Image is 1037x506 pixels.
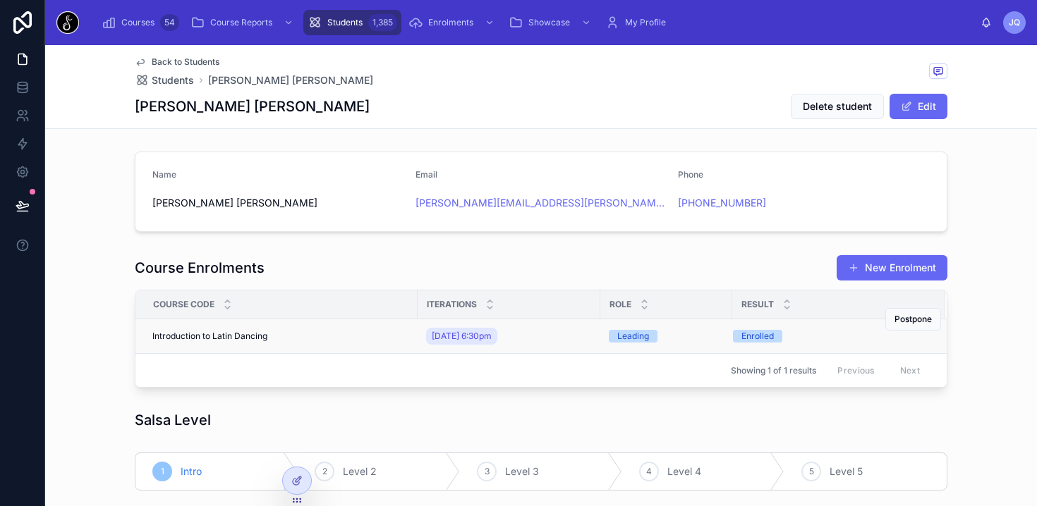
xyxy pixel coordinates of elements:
span: Level 3 [505,464,539,479]
div: 1,385 [368,14,397,31]
div: Enrolled [741,330,774,343]
div: 54 [160,14,179,31]
span: Intro [181,464,202,479]
span: Introduction to Latin Dancing [152,331,267,342]
a: [DATE] 6:30pm [426,325,592,347]
button: New Enrolment [837,255,947,280]
span: Level 2 [343,464,377,479]
button: Edit [890,94,947,119]
span: Email [416,169,437,180]
span: Delete student [803,99,872,113]
span: Course Code [153,299,214,310]
a: [PHONE_NUMBER] [678,196,766,210]
a: Introduction to Latin Dancing [152,331,409,342]
span: 5 [809,466,814,477]
a: My Profile [601,10,676,35]
a: Courses54 [97,10,183,35]
span: Phone [678,169,703,180]
a: [PERSON_NAME] [PERSON_NAME] [208,73,373,87]
span: [PERSON_NAME] [PERSON_NAME] [152,196,404,210]
a: Students1,385 [303,10,401,35]
span: 2 [322,466,327,477]
span: My Profile [625,17,666,28]
span: Iterations [427,299,477,310]
span: Back to Students [152,56,219,68]
a: Enrolled [733,330,928,343]
h1: Course Enrolments [135,258,265,278]
h1: Salsa Level [135,410,211,430]
img: App logo [56,11,79,34]
span: 1 [161,466,164,477]
span: Name [152,169,176,180]
span: 3 [485,466,490,477]
span: Enrolments [428,17,473,28]
span: Showing 1 of 1 results [731,365,816,376]
span: Postpone [895,314,932,325]
a: Course Reports [186,10,301,35]
div: scrollable content [90,7,981,38]
a: Showcase [504,10,598,35]
span: 4 [646,466,652,477]
span: Result [741,299,774,310]
a: [PERSON_NAME][EMAIL_ADDRESS][PERSON_NAME][DOMAIN_NAME] [416,196,667,210]
a: Back to Students [135,56,219,68]
span: Role [610,299,631,310]
span: Level 5 [830,464,863,479]
span: JQ [1009,17,1020,28]
a: [DATE] 6:30pm [426,328,497,345]
a: Leading [609,330,724,343]
a: Enrolments [404,10,502,35]
button: Delete student [791,94,884,119]
span: Course Reports [210,17,272,28]
span: Students [327,17,363,28]
span: Courses [121,17,154,28]
span: Showcase [528,17,570,28]
h1: [PERSON_NAME] [PERSON_NAME] [135,97,370,116]
div: Leading [617,330,649,343]
span: [DATE] 6:30pm [432,331,492,342]
span: Students [152,73,194,87]
span: Level 4 [667,464,701,479]
a: Students [135,73,194,87]
button: Postpone [885,308,941,331]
